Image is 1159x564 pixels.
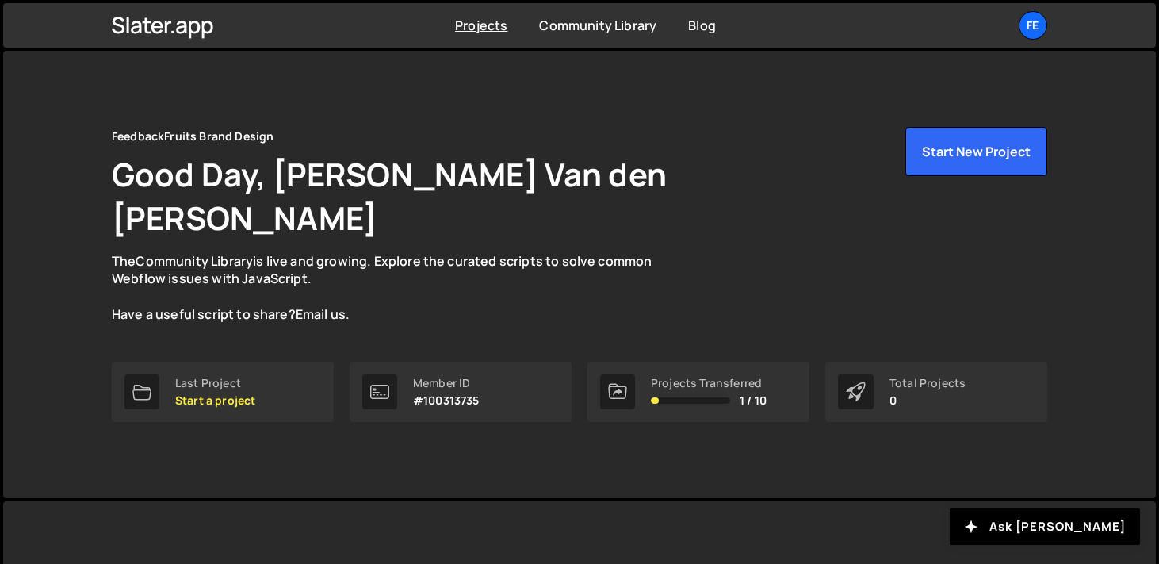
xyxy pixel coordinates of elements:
a: Email us [296,305,346,323]
div: Projects Transferred [651,377,767,389]
a: Projects [455,17,507,34]
button: Ask [PERSON_NAME] [950,508,1140,545]
a: Community Library [136,252,253,270]
span: 1 / 10 [740,394,767,407]
p: Start a project [175,394,255,407]
div: Member ID [413,377,480,389]
a: Fe [1019,11,1047,40]
a: Community Library [539,17,656,34]
button: Start New Project [905,127,1047,176]
p: #100313735 [413,394,480,407]
div: FeedbackFruits Brand Design [112,127,273,146]
a: Blog [688,17,716,34]
p: 0 [889,394,966,407]
h1: Good Day, [PERSON_NAME] Van den [PERSON_NAME] [112,152,905,240]
p: The is live and growing. Explore the curated scripts to solve common Webflow issues with JavaScri... [112,252,683,324]
div: Total Projects [889,377,966,389]
div: Last Project [175,377,255,389]
a: Last Project Start a project [112,362,334,422]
